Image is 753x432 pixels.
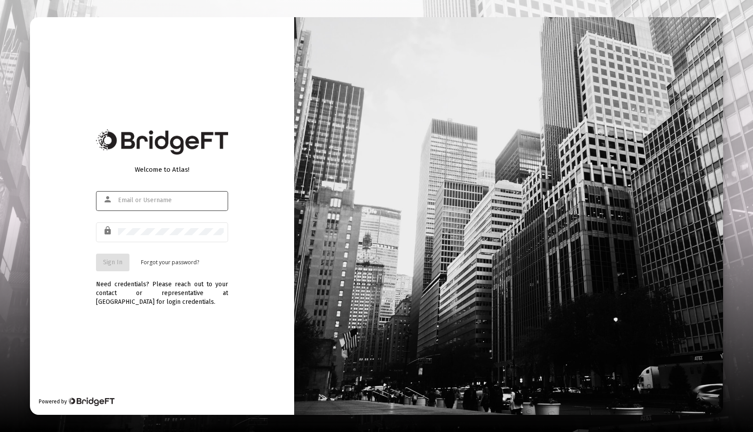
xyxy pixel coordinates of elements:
button: Sign In [96,254,129,271]
a: Forgot your password? [141,258,199,267]
input: Email or Username [118,197,224,204]
span: Sign In [103,258,122,266]
img: Bridge Financial Technology Logo [68,397,114,406]
img: Bridge Financial Technology Logo [96,129,228,155]
div: Welcome to Atlas! [96,165,228,174]
mat-icon: person [103,194,114,205]
div: Powered by [39,397,114,406]
div: Need credentials? Please reach out to your contact or representative at [GEOGRAPHIC_DATA] for log... [96,271,228,306]
mat-icon: lock [103,225,114,236]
